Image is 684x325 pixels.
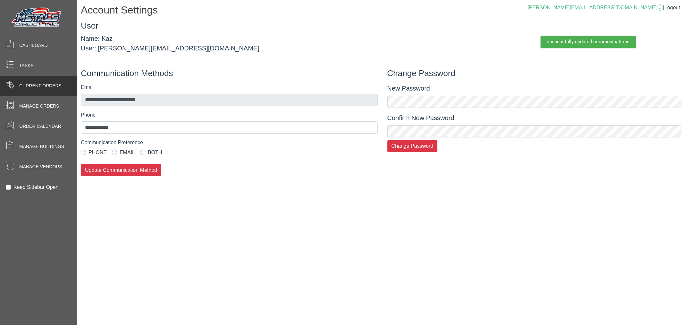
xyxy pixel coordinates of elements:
[387,140,438,152] button: Change Password
[528,5,663,10] a: [PERSON_NAME][EMAIL_ADDRESS][DOMAIN_NAME]
[19,83,62,89] span: Current Orders
[89,150,107,155] span: PHONE
[81,4,684,18] h1: Account Settings
[664,5,680,10] span: Logout
[387,113,454,123] label: Confirm New Password
[81,34,684,53] div: Name: Kaz User: [PERSON_NAME][EMAIL_ADDRESS][DOMAIN_NAME]
[81,83,94,91] label: Email
[81,164,161,176] button: Update Communication Method
[10,6,64,30] img: Metals Direct Inc Logo
[81,139,378,149] legend: Communication Preference
[13,183,59,191] label: Keep Sidebar Open
[19,62,34,69] span: Tasks
[81,21,684,31] h3: User
[81,68,378,78] h3: Communication Methods
[81,111,96,119] label: Phone
[19,103,59,110] span: Manage Orders
[528,4,680,12] div: |
[19,123,61,130] span: Order Calendar
[19,42,48,49] span: Dashboard
[19,143,64,150] span: Manage Buildings
[541,36,636,48] div: successfully updated communications
[387,83,430,93] label: New Password
[120,150,135,155] span: EMAIL
[148,150,162,155] span: BOTH
[19,163,62,170] span: Manage Vendors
